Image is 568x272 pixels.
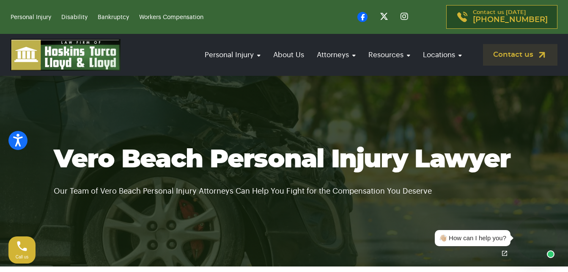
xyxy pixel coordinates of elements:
a: Personal Injury [200,43,265,67]
h1: Vero Beach Personal Injury Lawyer [54,145,515,175]
a: Workers Compensation [139,14,203,20]
a: About Us [269,43,308,67]
a: Attorneys [313,43,360,67]
a: Resources [364,43,414,67]
a: Locations [419,43,466,67]
a: Disability [61,14,88,20]
div: 👋🏼 How can I help you? [439,233,506,243]
span: Call us [16,255,29,259]
a: Contact us [483,44,557,66]
span: [PHONE_NUMBER] [473,16,548,24]
a: Bankruptcy [98,14,129,20]
p: Our Team of Vero Beach Personal Injury Attorneys Can Help You Fight for the Compensation You Deserve [54,175,515,197]
a: Contact us [DATE][PHONE_NUMBER] [446,5,557,29]
img: logo [11,39,121,71]
a: Personal Injury [11,14,51,20]
p: Contact us [DATE] [473,10,548,24]
a: Open chat [496,244,513,262]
